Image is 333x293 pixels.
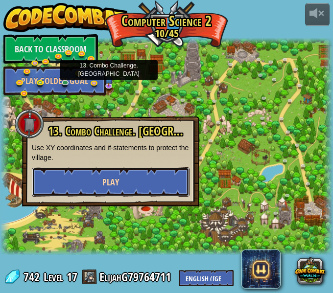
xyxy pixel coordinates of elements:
[32,143,190,162] p: Use XY coordinates and if-statements to protect the village.
[24,269,43,285] span: 742
[99,269,174,285] a: ElijahG79764711
[3,34,98,64] a: Back to Classroom
[32,167,190,197] button: Play
[67,269,77,285] span: 17
[105,73,113,87] img: level-banner-unstarted-subscriber.png
[3,66,106,95] a: Play Golden Goal
[105,57,111,68] img: level-banner-unstarted.png
[48,123,233,139] span: 13. Combo Challenge. [GEOGRAPHIC_DATA]
[102,176,119,188] span: Play
[305,3,330,26] button: Adjust volume
[44,269,63,285] span: Level
[3,3,129,32] img: CodeCombat - Learn how to code by playing a game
